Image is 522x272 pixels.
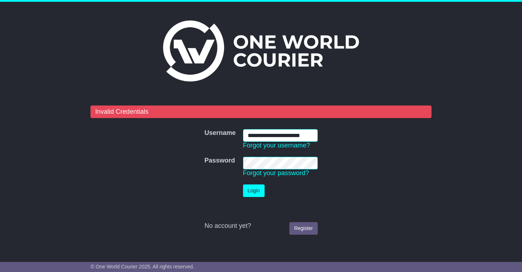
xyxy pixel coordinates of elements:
[289,222,317,235] a: Register
[90,105,431,118] div: Invalid Credentials
[90,264,194,269] span: © One World Courier 2025. All rights reserved.
[243,169,309,177] a: Forgot your password?
[243,142,310,149] a: Forgot your username?
[243,184,265,197] button: Login
[204,129,236,137] label: Username
[163,20,359,81] img: One World
[204,222,317,230] div: No account yet?
[204,157,235,165] label: Password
